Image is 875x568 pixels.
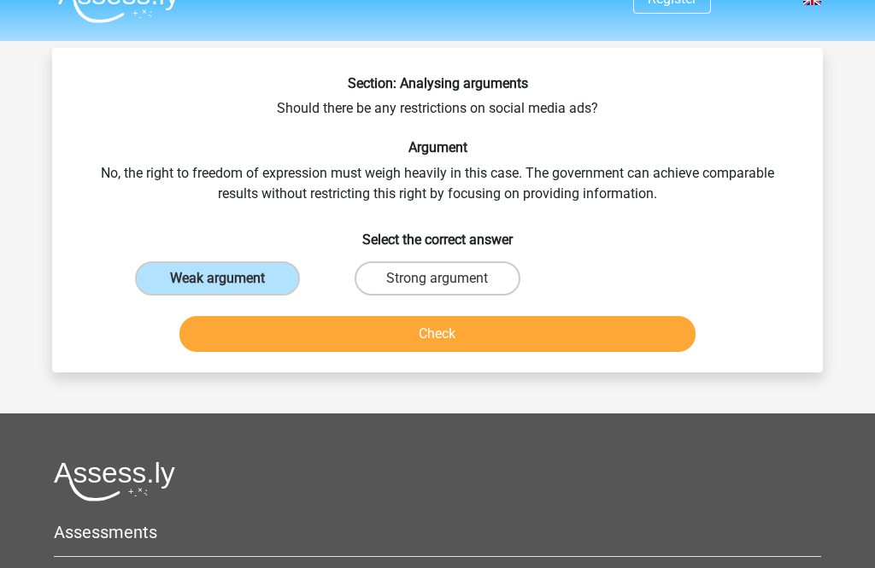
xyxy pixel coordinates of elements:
img: Assessly logo [54,461,175,501]
h5: Assessments [54,522,821,542]
h6: Select the correct answer [79,218,796,248]
button: Check [179,316,696,352]
h6: Argument [79,139,796,155]
div: Should there be any restrictions on social media ads? No, the right to freedom of expression must... [59,75,816,359]
h6: Section: Analysing arguments [79,75,796,91]
label: Strong argument [355,261,520,296]
label: Weak argument [135,261,300,296]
